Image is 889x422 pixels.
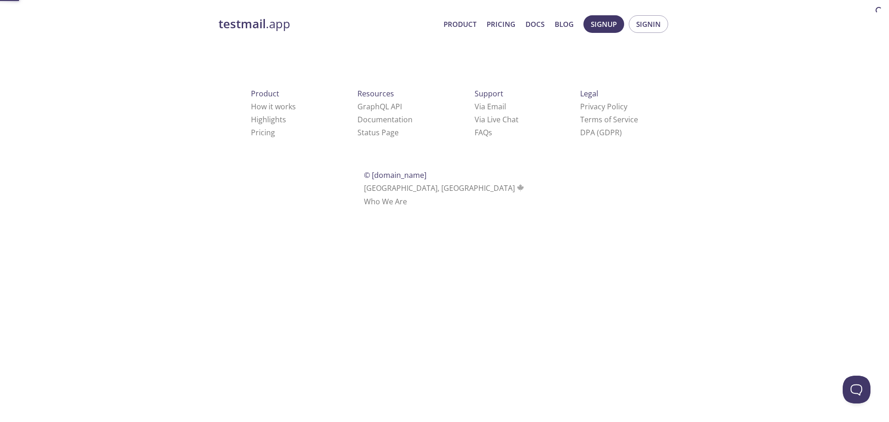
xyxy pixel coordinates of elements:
a: How it works [251,101,296,112]
span: Product [251,88,279,99]
a: Status Page [357,127,399,138]
a: Product [444,18,476,30]
span: Resources [357,88,394,99]
iframe: Help Scout Beacon - Open [843,376,870,403]
a: DPA (GDPR) [580,127,622,138]
a: GraphQL API [357,101,402,112]
a: Who We Are [364,196,407,207]
a: testmail.app [219,16,436,32]
a: FAQ [475,127,492,138]
span: [GEOGRAPHIC_DATA], [GEOGRAPHIC_DATA] [364,183,526,193]
span: Signin [636,18,661,30]
span: Support [475,88,503,99]
button: Signup [583,15,624,33]
a: Documentation [357,114,413,125]
button: Signin [629,15,668,33]
a: Pricing [251,127,275,138]
span: Legal [580,88,598,99]
span: © [DOMAIN_NAME] [364,170,426,180]
a: Via Live Chat [475,114,519,125]
a: Highlights [251,114,286,125]
a: Blog [555,18,574,30]
a: Docs [526,18,545,30]
a: Via Email [475,101,506,112]
span: s [488,127,492,138]
a: Privacy Policy [580,101,627,112]
span: Signup [591,18,617,30]
strong: testmail [219,16,266,32]
a: Pricing [487,18,515,30]
a: Terms of Service [580,114,638,125]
